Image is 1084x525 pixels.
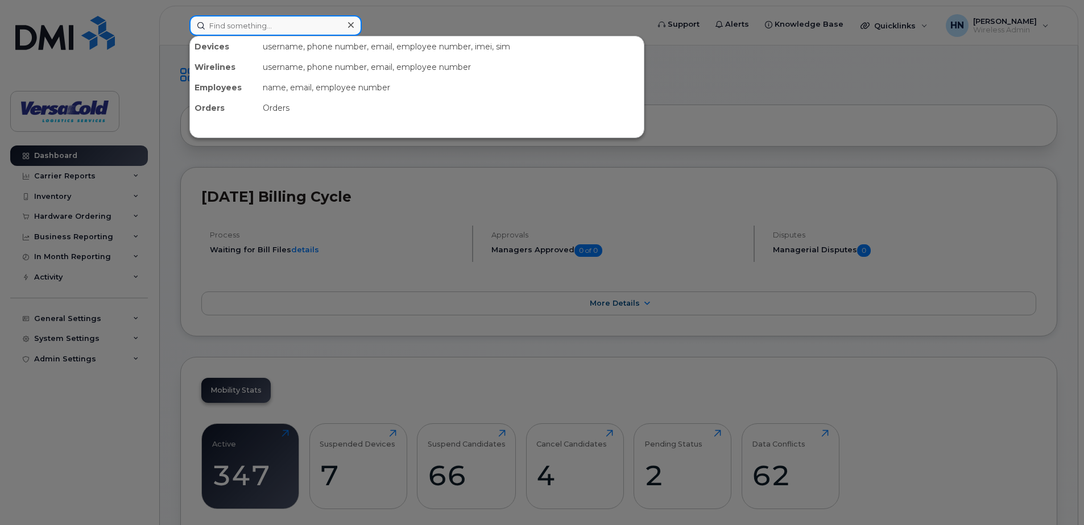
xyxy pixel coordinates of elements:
[190,36,258,57] div: Devices
[258,77,644,98] div: name, email, employee number
[258,57,644,77] div: username, phone number, email, employee number
[190,57,258,77] div: Wirelines
[190,77,258,98] div: Employees
[258,98,644,118] div: Orders
[190,98,258,118] div: Orders
[258,36,644,57] div: username, phone number, email, employee number, imei, sim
